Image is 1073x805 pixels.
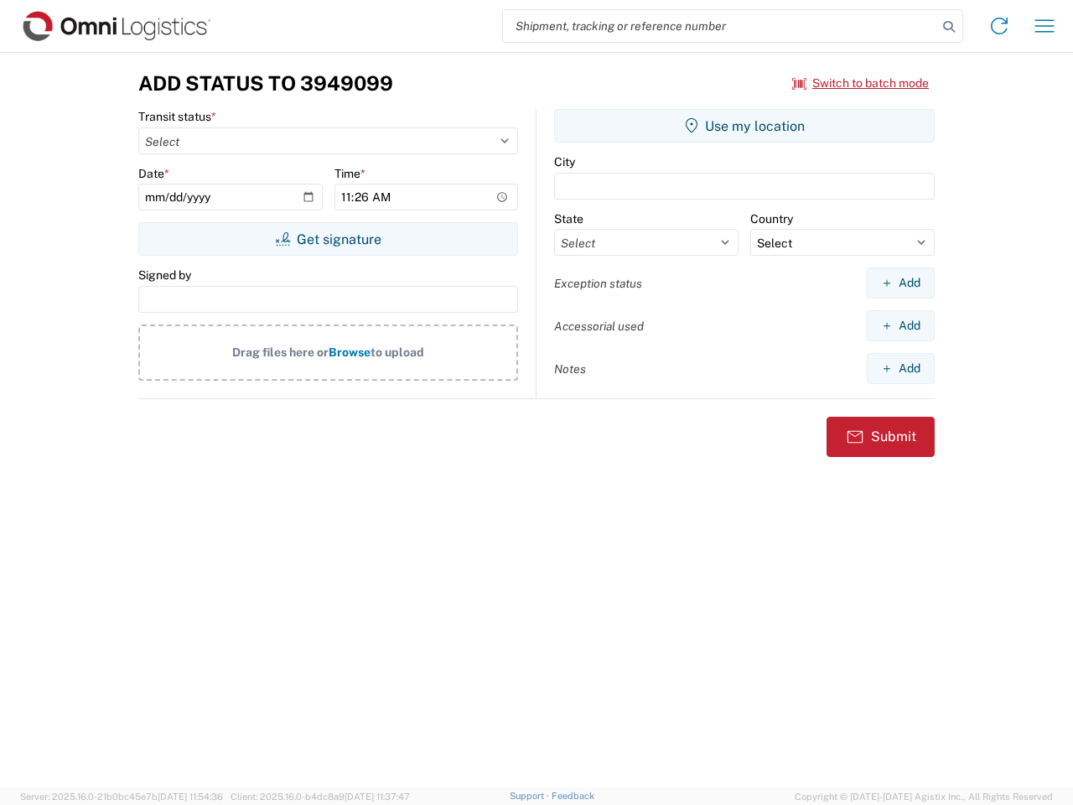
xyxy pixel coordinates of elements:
[554,109,935,143] button: Use my location
[138,166,169,181] label: Date
[867,267,935,299] button: Add
[329,345,371,359] span: Browse
[750,211,793,226] label: Country
[371,345,424,359] span: to upload
[554,276,642,291] label: Exception status
[158,792,223,802] span: [DATE] 11:54:36
[232,345,329,359] span: Drag files here or
[138,109,216,124] label: Transit status
[867,310,935,341] button: Add
[792,70,929,97] button: Switch to batch mode
[867,353,935,384] button: Add
[138,222,518,256] button: Get signature
[795,789,1053,804] span: Copyright © [DATE]-[DATE] Agistix Inc., All Rights Reserved
[138,267,191,283] label: Signed by
[510,791,552,801] a: Support
[20,792,223,802] span: Server: 2025.16.0-21b0bc45e7b
[334,166,365,181] label: Time
[554,361,586,377] label: Notes
[138,71,393,96] h3: Add Status to 3949099
[827,417,935,457] button: Submit
[554,211,583,226] label: State
[345,792,410,802] span: [DATE] 11:37:47
[231,792,410,802] span: Client: 2025.16.0-b4dc8a9
[554,154,575,169] label: City
[552,791,594,801] a: Feedback
[503,10,937,42] input: Shipment, tracking or reference number
[554,319,644,334] label: Accessorial used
